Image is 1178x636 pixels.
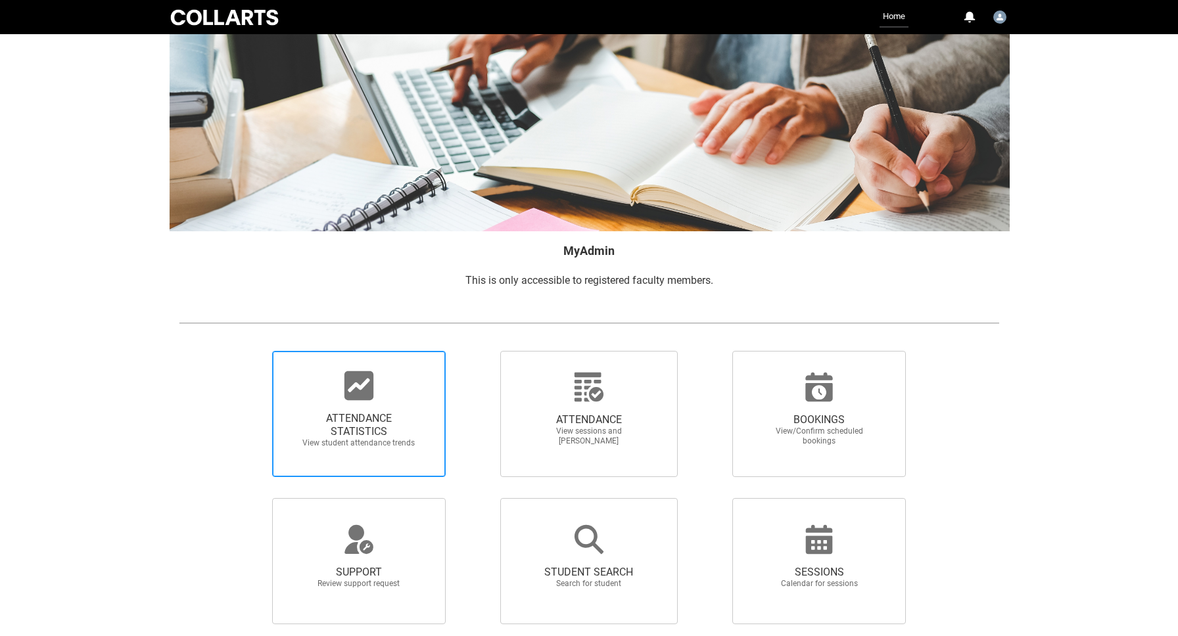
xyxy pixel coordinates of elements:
[761,413,877,426] span: BOOKINGS
[531,426,647,446] span: View sessions and [PERSON_NAME]
[531,566,647,579] span: STUDENT SEARCH
[301,579,417,589] span: Review support request
[531,579,647,589] span: Search for student
[761,426,877,446] span: View/Confirm scheduled bookings
[531,413,647,426] span: ATTENDANCE
[301,412,417,438] span: ATTENDANCE STATISTICS
[761,566,877,579] span: SESSIONS
[301,566,417,579] span: SUPPORT
[990,5,1010,26] button: User Profile Lawrence.Folvig
[761,579,877,589] span: Calendar for sessions
[880,7,908,28] a: Home
[179,242,999,260] h2: MyAdmin
[465,274,713,286] span: This is only accessible to registered faculty members.
[179,316,999,330] img: REDU_GREY_LINE
[993,11,1006,24] img: Lawrence.Folvig
[301,438,417,448] span: View student attendance trends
